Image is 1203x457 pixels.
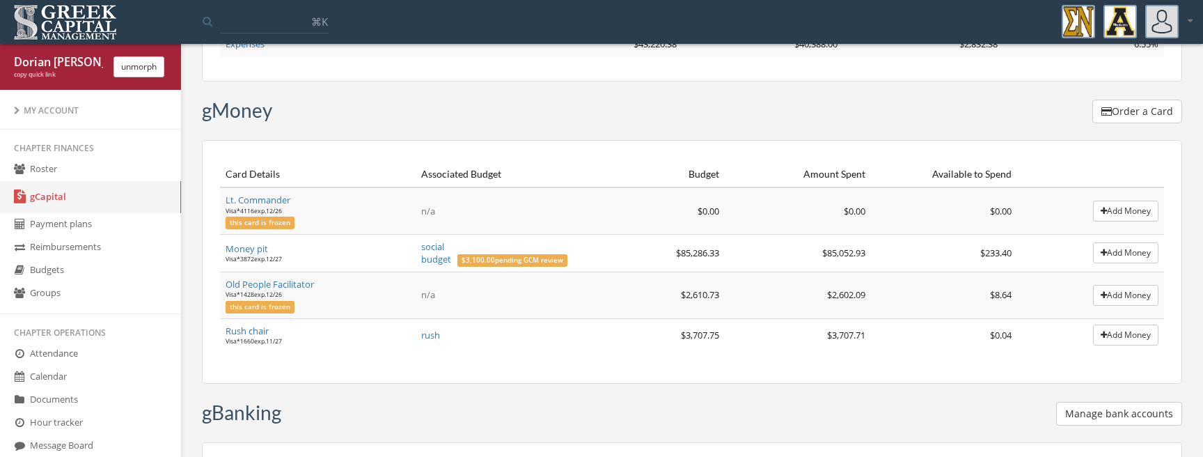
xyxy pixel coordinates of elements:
[1093,285,1158,306] button: Add Money
[822,247,865,259] span: $85,052.93
[725,162,871,187] th: Amount Spent
[634,38,677,50] span: $43,220.38
[462,256,495,265] span: $3,100.00
[844,205,865,217] span: $0.00
[226,217,294,229] span: this card is frozen
[871,162,1017,187] th: Available to Spend
[113,56,164,77] button: unmorph
[421,329,440,341] a: rush
[1134,38,1158,50] span: 6.55%
[457,254,567,267] span: pending GCM review
[990,329,1012,341] span: $0.04
[220,162,416,187] th: Card Details
[311,15,328,29] span: ⌘K
[681,329,719,341] span: $3,707.75
[226,291,410,300] div: Visa * 1428 exp. 12 / 26
[14,104,167,116] div: My Account
[990,205,1012,217] span: $0.00
[1093,201,1158,222] button: Add Money
[226,242,268,255] a: Money pit
[202,100,272,121] h3: gMoney
[14,70,103,79] div: copy quick link
[226,207,410,216] div: Visa * 4116 exp. 12 / 26
[226,255,410,264] div: Visa * 3872 exp. 12 / 27
[1093,242,1158,263] button: Add Money
[226,301,294,313] span: this card is frozen
[794,38,838,50] span: $40,388.00
[421,240,567,266] a: social budget$3,100.00pending GCM review
[827,329,865,341] span: $3,707.71
[202,402,281,424] h3: gBanking
[676,247,719,259] span: $85,286.33
[698,205,719,217] span: $0.00
[980,247,1012,259] span: $233.40
[14,54,103,70] div: Dorian [PERSON_NAME]
[226,38,265,50] a: Expenses
[990,288,1012,301] span: $8.64
[421,240,451,266] span: social budget
[421,288,435,301] span: n/a
[578,162,724,187] th: Budget
[1093,325,1158,346] button: Add Money
[827,288,865,301] span: $2,602.09
[1056,402,1182,426] button: Manage bank accounts
[226,278,314,291] a: Old People Facilitator
[226,194,290,206] a: Lt. Commander
[1092,100,1182,123] button: Order a Card
[681,288,719,301] span: $2,610.73
[416,162,579,187] th: Associated Budget
[421,205,435,217] span: n/a
[959,38,998,50] span: $2,832.38
[226,337,410,346] div: Visa * 1660 exp. 11 / 27
[226,325,269,337] a: Rush chair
